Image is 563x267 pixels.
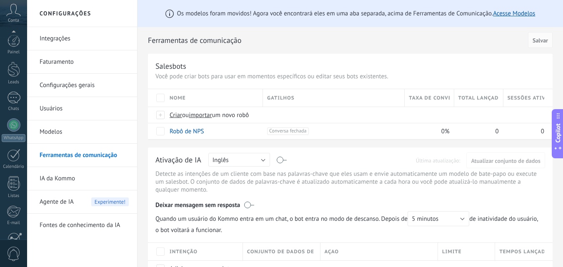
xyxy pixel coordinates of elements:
a: Modelos [40,120,129,144]
div: Ativação de IA [155,155,201,166]
span: 0 [541,127,544,135]
div: Calendário [2,164,26,170]
li: Modelos [27,120,137,144]
span: Agente de IA [40,190,74,214]
span: um novo robô [212,111,249,119]
span: Nome [170,94,186,102]
span: 0% [441,127,450,135]
li: Integrações [27,27,137,50]
button: Inglês [208,153,270,167]
p: Você pode criar bots para usar em momentos específicos ou editar seus bots existentes. [155,72,545,80]
div: Listas [2,193,26,199]
span: Os modelos foram movidos! Agora você encontrará eles em uma aba separada, acima de Ferramentas de... [177,10,535,17]
div: Chats [2,106,26,112]
span: Açao [325,248,339,256]
div: E-mail [2,220,26,226]
span: 0 [495,127,499,135]
span: Quando um usuário do Kommo entra em um chat, o bot entra no modo de descanso. Depois de [155,211,469,226]
a: Faturamento [40,50,129,74]
div: Deixar mensagem sem resposta [155,195,545,211]
a: Agente de IAExperimente! [40,190,129,214]
div: Leads [2,80,26,85]
div: Painel [2,50,26,55]
span: Gatilhos [267,94,295,102]
span: Inglês [213,156,229,164]
span: Taxa de conversão [409,94,449,102]
p: Detecte as intenções de um cliente com base nas palavras-chave que eles usam e envie automaticame... [155,170,545,194]
span: Conta [8,18,19,23]
div: WhatsApp [2,134,25,142]
span: Salvar [533,37,548,43]
div: Salesbots [155,61,186,71]
span: 5 minutos [412,215,438,223]
span: Limite [442,248,462,256]
a: Acesse Modelos [493,10,535,17]
span: Conjunto de dados de palavras-chave [247,248,316,256]
a: Ferramentas de comunicação [40,144,129,167]
a: Robô de NPS [170,127,204,135]
li: Ferramentas de comunicação [27,144,137,167]
a: Fontes de conhecimento da IA [40,214,129,237]
span: Conversa fechada [267,127,308,135]
a: Usuários [40,97,129,120]
a: IA da Kommo [40,167,129,190]
span: Tempos lançados [499,248,544,256]
div: 0% [405,123,450,139]
span: Criar [170,111,182,119]
li: Faturamento [27,50,137,74]
span: ou [182,111,189,119]
span: Sessões ativas [508,94,544,102]
li: Usuários [27,97,137,120]
h2: Ferramentas de comunicação [148,32,525,49]
div: 0 [454,123,499,139]
button: 5 minutos [408,211,469,226]
li: Fontes de conhecimento da IA [27,214,137,237]
li: IA da Kommo [27,167,137,190]
span: Copilot [554,123,562,142]
a: Integrações [40,27,129,50]
button: Salvar [528,32,553,48]
span: Total lançado [458,94,499,102]
span: Experimente! [91,197,129,206]
a: Configurações gerais [40,74,129,97]
div: 0 [503,123,544,139]
li: Agente de IA [27,190,137,214]
span: importar [189,111,212,119]
span: Intenção [170,248,198,256]
li: Configurações gerais [27,74,137,97]
span: de inatividade do usuário, o bot voltará a funcionar. [155,211,545,234]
